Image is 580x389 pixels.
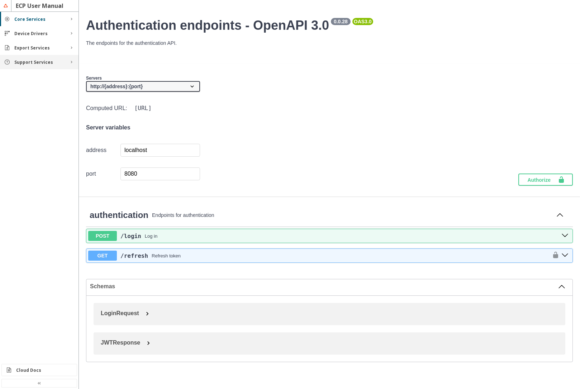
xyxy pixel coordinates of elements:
span: Schemas [90,283,558,290]
span: JWTResponse [101,340,140,346]
button: JWTResponse [97,336,569,350]
span: POST [88,231,117,241]
pre: 0.0.28 [332,19,349,24]
a: /refresh [120,252,148,259]
button: post ​/login [559,231,571,241]
button: POST/loginLog in [88,231,559,241]
td: port [86,167,120,181]
p: The endpoints for the authentication API. [86,40,573,46]
p: Endpoints for authentication [152,212,551,218]
span: LoginRequest [101,310,139,316]
a: /login [120,233,141,239]
button: authorization button unlocked [548,251,559,260]
div: Refresh token [152,253,181,258]
td: address [86,143,120,157]
button: Schemas [90,283,565,290]
button: get ​/refresh [559,251,571,260]
span: Servers [86,76,102,81]
h2: Authentication endpoints - OpenAPI 3.0 [86,18,573,33]
a: authentication [90,210,148,220]
button: Authorize [518,174,573,186]
pre: OAS 3.0 [354,19,372,24]
button: LoginRequest [97,307,569,320]
span: GET [88,251,117,261]
code: [URL] [133,103,153,113]
span: Authorize [527,176,558,183]
h4: Server variables [86,124,200,131]
div: Computed URL: [86,103,200,113]
button: GET/refreshRefresh token [88,251,548,261]
button: Collapse operation [554,210,566,221]
div: Log in [145,233,157,239]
